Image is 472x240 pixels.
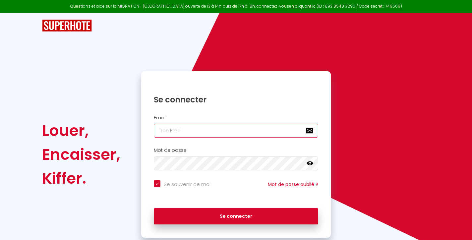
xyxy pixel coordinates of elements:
[154,94,318,105] h1: Se connecter
[42,143,120,166] div: Encaisser,
[268,181,318,188] a: Mot de passe oublié ?
[154,124,318,138] input: Ton Email
[154,148,318,153] h2: Mot de passe
[289,3,317,9] a: en cliquant ici
[5,3,25,23] button: Open LiveChat chat widget
[42,119,120,143] div: Louer,
[154,115,318,121] h2: Email
[42,166,120,190] div: Kiffer.
[154,208,318,225] button: Se connecter
[42,20,92,32] img: SuperHote logo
